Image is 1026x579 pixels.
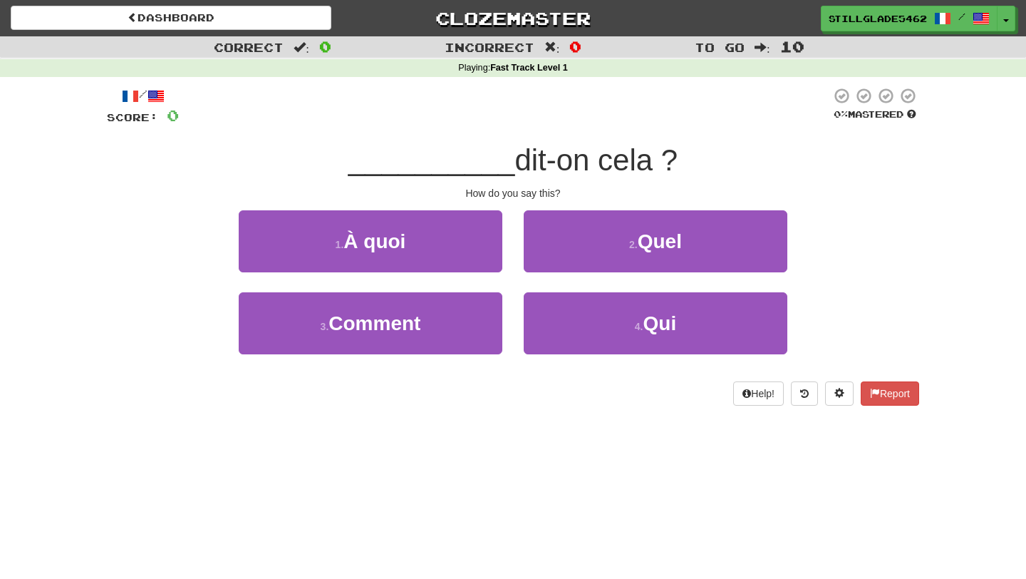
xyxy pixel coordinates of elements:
[755,41,770,53] span: :
[544,41,560,53] span: :
[321,321,329,332] small: 3 .
[821,6,997,31] a: StillGlade5462 /
[319,38,331,55] span: 0
[11,6,331,30] a: Dashboard
[635,321,643,332] small: 4 .
[239,292,502,354] button: 3.Comment
[294,41,309,53] span: :
[445,40,534,54] span: Incorrect
[214,40,284,54] span: Correct
[353,6,673,31] a: Clozemaster
[829,12,927,25] span: StillGlade5462
[791,381,818,406] button: Round history (alt+y)
[524,210,787,272] button: 2.Quel
[629,239,638,250] small: 2 .
[569,38,581,55] span: 0
[780,38,804,55] span: 10
[514,143,678,177] span: dit-on cela ?
[643,312,677,334] span: Qui
[107,111,158,123] span: Score:
[733,381,784,406] button: Help!
[638,230,682,252] span: Quel
[861,381,919,406] button: Report
[167,106,179,124] span: 0
[107,186,919,200] div: How do you say this?
[831,108,919,121] div: Mastered
[107,87,179,105] div: /
[524,292,787,354] button: 4.Qui
[328,312,420,334] span: Comment
[958,11,965,21] span: /
[336,239,344,250] small: 1 .
[348,143,515,177] span: __________
[834,108,848,120] span: 0 %
[239,210,502,272] button: 1.À quoi
[695,40,745,54] span: To go
[343,230,405,252] span: À quoi
[490,63,568,73] strong: Fast Track Level 1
